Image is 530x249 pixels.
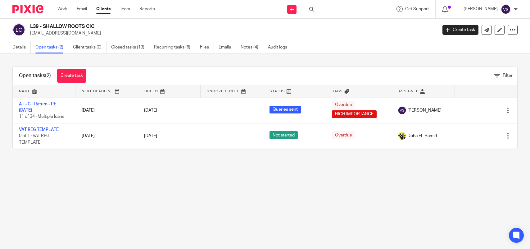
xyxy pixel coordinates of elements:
[503,73,513,78] span: Filter
[12,23,25,36] img: svg%3E
[75,98,138,123] td: [DATE]
[405,7,429,11] span: Get Support
[270,106,301,113] span: Queries sent
[12,41,31,53] a: Details
[45,73,51,78] span: (2)
[268,41,292,53] a: Audit logs
[219,41,236,53] a: Emails
[120,6,130,12] a: Team
[57,6,67,12] a: Work
[144,134,157,138] span: [DATE]
[270,131,298,139] span: Not started
[19,134,49,145] span: 0 of 1 · VAT REG TEMPLATE
[30,23,352,30] h2: L39 - SHALLOW ROOTS CIC
[19,102,56,113] a: AT - CT Return - PE [DATE]
[241,41,263,53] a: Notes (4)
[144,108,157,113] span: [DATE]
[332,90,343,93] span: Tags
[19,72,51,79] h1: Open tasks
[75,123,138,149] td: [DATE]
[332,131,355,139] span: Overdue
[332,101,355,109] span: Overdue
[111,41,149,53] a: Closed tasks (13)
[12,5,43,13] img: Pixie
[398,132,406,140] img: Doha-Starbridge.jpg
[57,69,86,83] a: Create task
[139,6,155,12] a: Reports
[19,114,64,119] span: 11 of 34 · Multiple loans
[200,41,214,53] a: Files
[77,6,87,12] a: Email
[96,6,111,12] a: Clients
[501,4,511,14] img: svg%3E
[35,41,68,53] a: Open tasks (2)
[73,41,106,53] a: Client tasks (0)
[154,41,195,53] a: Recurring tasks (6)
[407,107,442,113] span: [PERSON_NAME]
[207,90,239,93] span: Snoozed Until
[398,107,406,114] img: svg%3E
[442,25,478,35] a: Create task
[464,6,498,12] p: [PERSON_NAME]
[407,133,437,139] span: Doha EL Hamid
[30,30,433,36] p: [EMAIL_ADDRESS][DOMAIN_NAME]
[332,110,377,118] span: HIGH IMPORTANCE
[270,90,285,93] span: Status
[19,127,59,132] a: VAT REG TEMPLATE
